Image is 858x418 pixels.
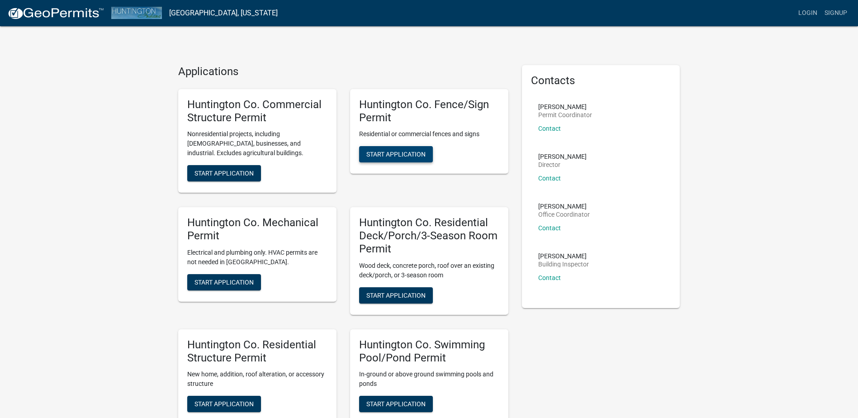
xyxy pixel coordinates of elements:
p: Residential or commercial fences and signs [359,129,499,139]
button: Start Application [359,287,433,304]
h5: Huntington Co. Swimming Pool/Pond Permit [359,338,499,365]
h5: Huntington Co. Residential Deck/Porch/3-Season Room Permit [359,216,499,255]
a: Contact [538,224,561,232]
a: Signup [821,5,851,22]
p: [PERSON_NAME] [538,153,587,160]
p: New home, addition, roof alteration, or accessory structure [187,370,327,389]
button: Start Application [187,165,261,181]
a: [GEOGRAPHIC_DATA], [US_STATE] [169,5,278,21]
p: Wood deck, concrete porch, roof over an existing deck/porch, or 3-season room [359,261,499,280]
a: Contact [538,175,561,182]
span: Start Application [194,278,254,285]
button: Start Application [359,146,433,162]
h4: Applications [178,65,508,78]
button: Start Application [359,396,433,412]
p: Nonresidential projects, including [DEMOGRAPHIC_DATA], businesses, and industrial. Excludes agric... [187,129,327,158]
h5: Huntington Co. Mechanical Permit [187,216,327,242]
p: [PERSON_NAME] [538,203,590,209]
img: Huntington County, Indiana [111,7,162,19]
h5: Huntington Co. Residential Structure Permit [187,338,327,365]
span: Start Application [366,151,426,158]
p: Office Coordinator [538,211,590,218]
h5: Contacts [531,74,671,87]
p: [PERSON_NAME] [538,253,589,259]
p: Electrical and plumbing only. HVAC permits are not needed in [GEOGRAPHIC_DATA]. [187,248,327,267]
p: Director [538,161,587,168]
p: [PERSON_NAME] [538,104,592,110]
span: Start Application [366,400,426,408]
span: Start Application [194,170,254,177]
button: Start Application [187,396,261,412]
a: Contact [538,274,561,281]
p: Building Inspector [538,261,589,267]
a: Contact [538,125,561,132]
h5: Huntington Co. Commercial Structure Permit [187,98,327,124]
button: Start Application [187,274,261,290]
p: Permit Coordinator [538,112,592,118]
p: In-ground or above ground swimming pools and ponds [359,370,499,389]
h5: Huntington Co. Fence/Sign Permit [359,98,499,124]
span: Start Application [366,291,426,299]
span: Start Application [194,400,254,408]
a: Login [795,5,821,22]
